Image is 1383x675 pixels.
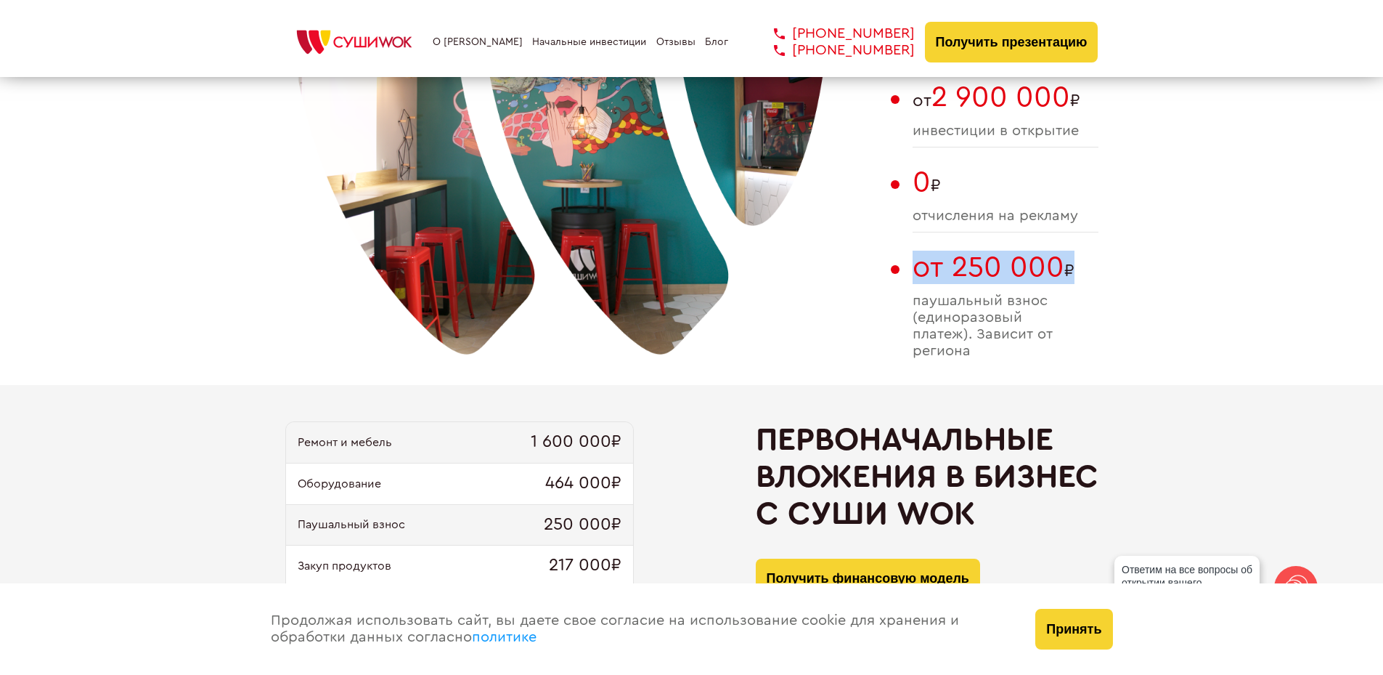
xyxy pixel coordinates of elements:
span: от ₽ [913,81,1098,114]
span: паушальный взнос (единоразовый платеж). Зависит от региона [913,293,1098,360]
span: ₽ [913,166,1098,199]
span: Паушальный взнос [298,518,405,531]
a: политике [472,630,537,644]
a: [PHONE_NUMBER] [752,25,915,42]
span: 464 000₽ [545,474,621,494]
span: 1 600 000₽ [531,432,621,453]
button: Получить презентацию [925,22,1098,62]
h2: Первоначальные вложения в бизнес с Суши Wok [756,421,1098,532]
button: Получить финансовую модель [756,559,980,599]
span: ₽ [913,251,1098,284]
img: СУШИWOK [285,26,423,58]
span: 250 000₽ [544,515,621,535]
span: отчисления на рекламу [913,208,1098,225]
span: 217 000₽ [549,556,621,576]
div: Ответим на все вопросы об открытии вашего [PERSON_NAME]! [1114,556,1260,610]
a: [PHONE_NUMBER] [752,42,915,59]
span: 2 900 000 [931,83,1070,112]
span: от 250 000 [913,253,1064,282]
button: Принять [1035,609,1112,650]
a: Отзывы [656,36,695,48]
span: инвестиции в открытие [913,123,1098,140]
a: Блог [705,36,728,48]
span: Оборудование [298,477,381,490]
div: Продолжая использовать сайт, вы даете свое согласие на использование cookie для хранения и обрабо... [256,583,1021,675]
a: Начальные инвестиции [532,36,646,48]
span: 0 [913,168,931,197]
span: Ремонт и мебель [298,436,392,449]
a: О [PERSON_NAME] [433,36,523,48]
span: Закуп продуктов [298,559,391,573]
